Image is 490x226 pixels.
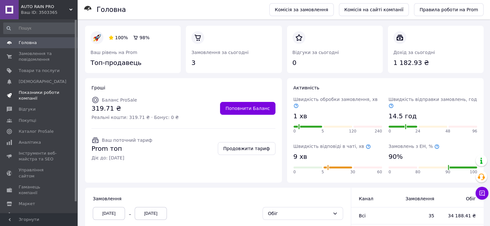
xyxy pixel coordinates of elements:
span: Замовлення [93,196,121,201]
span: Prom топ [91,144,152,153]
input: Пошук [3,23,76,34]
span: Замовлення та повідомлення [19,51,60,62]
span: 90% [389,152,403,161]
span: 60 [377,169,382,175]
span: 98% [139,35,149,40]
span: 5 [322,169,324,175]
span: Баланс ProSale [102,97,137,103]
span: 240 [375,129,382,134]
span: 48 [445,129,450,134]
span: Гаманець компанії [19,184,60,196]
span: 100% [115,35,128,40]
span: 34 188.41 ₴ [447,212,476,219]
span: Швидкість відповіді в чаті, хв [293,144,371,149]
span: 5 [322,129,324,134]
span: 1 хв [293,112,307,121]
span: Швидкість обробки замовлення, хв [293,97,378,108]
span: Замовлень з ЕН, % [389,144,439,149]
span: 24 [415,129,420,134]
span: Показники роботи компанії [19,90,60,101]
span: Інструменти веб-майстра та SEO [19,150,60,162]
span: 120 [349,129,356,134]
h1: Головна [97,6,126,14]
span: Замовлення [403,195,434,202]
span: Всi [359,213,366,218]
a: Поповнити Баланс [220,102,275,115]
span: 9 хв [293,152,307,161]
span: Обіг [447,195,476,202]
span: 319.71 ₴ [91,104,179,113]
span: Ваш поточний тариф [102,138,152,143]
span: Головна [19,40,37,46]
a: Комісія за замовлення [269,3,334,16]
span: 0 [389,129,391,134]
span: Активність [293,85,320,90]
span: 30 [350,169,355,175]
span: 0 [389,169,391,175]
div: Обіг [268,210,330,217]
span: 35 [403,212,434,219]
span: Відгуки [19,106,35,112]
span: Каталог ProSale [19,129,53,134]
button: Чат з покупцем [476,187,488,200]
span: AUTO RAIN PRO [21,4,69,10]
span: 90 [445,169,450,175]
span: Покупці [19,118,36,123]
span: Аналітика [19,140,41,145]
a: Комісія на сайті компанії [339,3,409,16]
span: 14.5 год [389,112,417,121]
div: [DATE] [135,207,167,220]
span: Гроші [91,85,105,90]
div: Ваш ID: 3503365 [21,10,77,15]
span: 0 [293,129,296,134]
span: Налаштування [19,212,52,218]
span: 100 [470,169,477,175]
span: [DEMOGRAPHIC_DATA] [19,79,66,85]
span: Товари та послуги [19,68,60,74]
a: Продовжити тариф [218,142,275,155]
span: 0 [293,169,296,175]
div: [DATE] [93,207,125,220]
span: Швидкість відправки замовлень, год [389,97,477,108]
a: Правила роботи на Prom [414,3,484,16]
span: Управління сайтом [19,167,60,179]
span: 80 [415,169,420,175]
span: Канал [359,196,373,201]
span: Діє до: [DATE] [91,155,152,161]
span: Маркет [19,201,35,207]
span: 96 [472,129,477,134]
span: Реальні кошти: 319.71 ₴ · Бонус: 0 ₴ [91,114,179,121]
